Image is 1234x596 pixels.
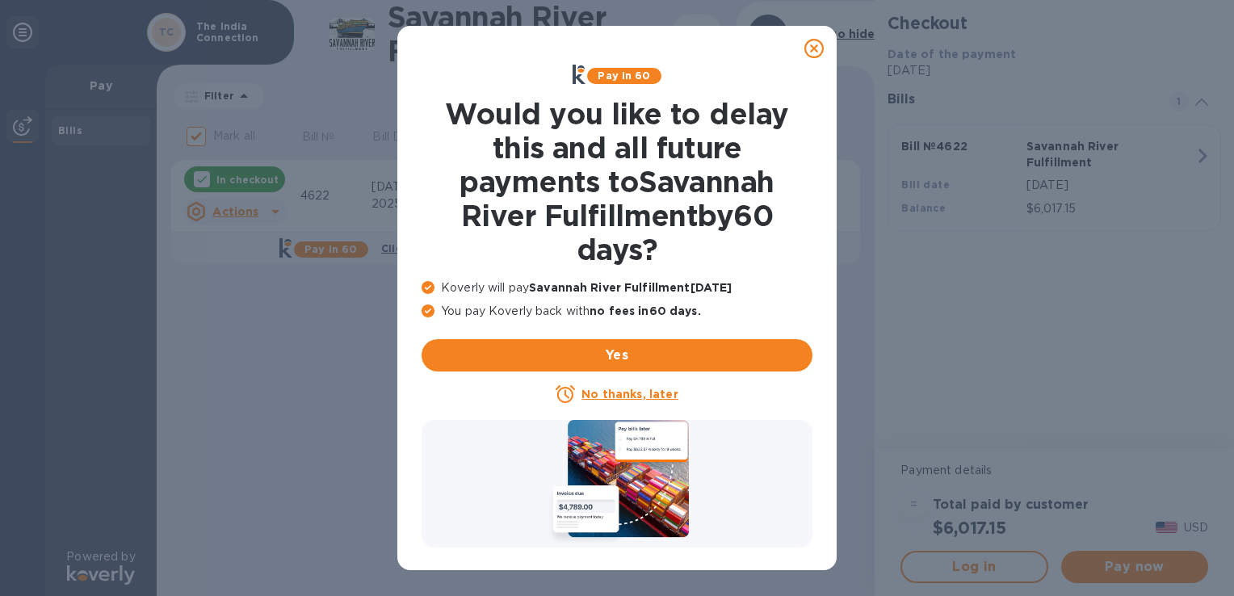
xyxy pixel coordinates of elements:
[434,346,800,365] span: Yes
[422,97,812,267] h1: Would you like to delay this and all future payments to Savannah River Fulfillment by 60 days ?
[422,303,812,320] p: You pay Koverly back with
[422,279,812,296] p: Koverly will pay
[581,388,678,401] u: No thanks, later
[598,69,650,82] b: Pay in 60
[590,304,700,317] b: no fees in 60 days .
[422,339,812,371] button: Yes
[529,281,732,294] b: Savannah River Fulfillment [DATE]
